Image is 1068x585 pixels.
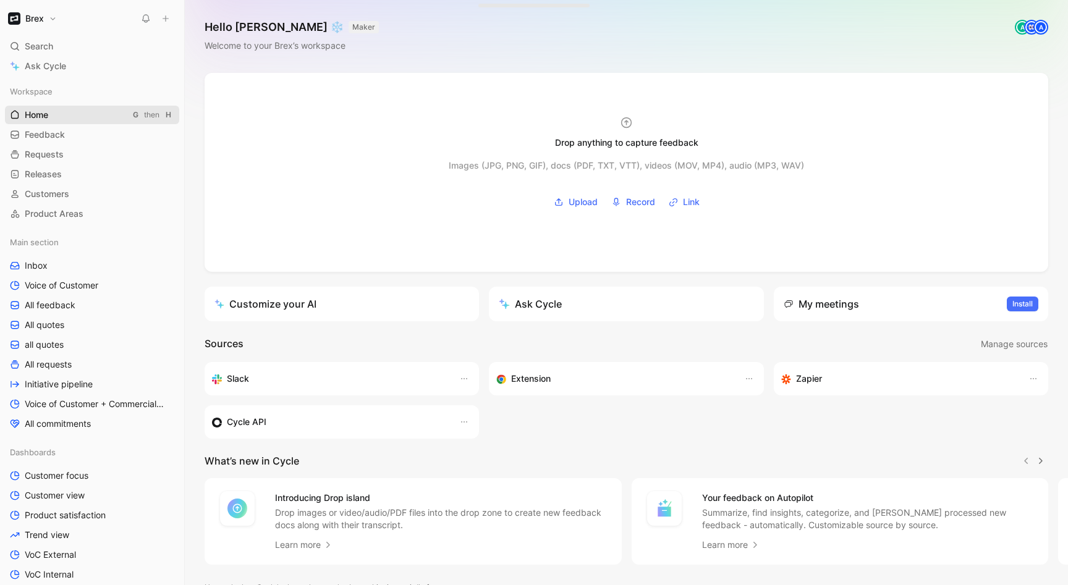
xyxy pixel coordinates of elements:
span: Ask Cycle [25,59,66,74]
div: A [1016,21,1028,33]
span: Initiative pipeline [25,378,93,390]
div: Search [5,37,179,56]
div: Sync your customers, send feedback and get updates in Slack [212,371,447,386]
h1: Brex [25,13,44,24]
a: Feedback [5,125,179,144]
span: Home [25,109,48,121]
a: All feedback [5,296,179,314]
a: VoC External [5,545,179,564]
button: MAKER [349,21,379,33]
img: Brex [8,12,20,25]
span: All requests [25,358,72,371]
a: VoC Internal [5,565,179,584]
h2: Sources [205,336,244,352]
span: Voice of Customer + Commercial NRR Feedback [25,398,166,410]
span: VoC Internal [25,568,74,581]
a: all quotes [5,335,179,354]
button: Manage sources [980,336,1048,352]
a: Releases [5,165,179,183]
h3: Extension [511,371,551,386]
a: All commitments [5,415,179,433]
span: Feedback [25,128,65,141]
div: Sync customers & send feedback from custom sources. Get inspired by our favorite use case [212,415,447,429]
span: Product satisfaction [25,509,106,521]
span: VoC External [25,549,76,561]
a: Product satisfaction [5,506,179,524]
span: Record [626,195,655,209]
a: Product Areas [5,204,179,223]
h1: Hello [PERSON_NAME] ❄️ [205,20,379,35]
button: Link [664,193,704,211]
span: Workspace [10,85,53,98]
div: A [1035,21,1047,33]
div: Capture feedback from thousands of sources with Zapier (survey results, recordings, sheets, etc). [781,371,1016,386]
span: Requests [25,148,64,161]
div: Drop anything to capture feedback [555,135,698,150]
h4: Your feedback on Autopilot [702,490,1034,505]
div: Ask Cycle [499,297,562,311]
div: Workspace [5,82,179,101]
a: Inbox [5,256,179,275]
div: Main section [5,233,179,251]
div: Dashboards [5,443,179,461]
a: Customer focus [5,466,179,485]
button: Install [1007,297,1038,311]
a: All requests [5,355,179,374]
p: Summarize, find insights, categorize, and [PERSON_NAME] processed new feedback - automatically. C... [702,507,1034,531]
span: Install [1012,298,1033,310]
button: Ask Cycle [489,287,763,321]
div: then [144,109,159,121]
a: Learn more [275,537,333,552]
a: Requests [5,145,179,164]
div: Images (JPG, PNG, GIF), docs (PDF, TXT, VTT), videos (MOV, MP4), audio (MP3, WAV) [449,158,804,173]
img: avatar [1025,21,1038,33]
a: HomeGthenH [5,106,179,124]
span: Inbox [25,259,48,272]
a: Voice of Customer + Commercial NRR Feedback [5,395,179,413]
button: BrexBrex [5,10,60,27]
a: Learn more [702,537,760,552]
div: My meetings [784,297,859,311]
a: Customize your AI [205,287,479,321]
span: Search [25,39,53,54]
div: Main sectionInboxVoice of CustomerAll feedbackAll quotesall quotesAll requestsInitiative pipeline... [5,233,179,433]
span: Product Areas [25,208,83,220]
a: Customers [5,185,179,203]
span: all quotes [25,339,64,351]
div: H [162,109,174,121]
span: Customer view [25,489,85,502]
span: Customers [25,188,69,200]
p: Drop images or video/audio/PDF files into the drop zone to create new feedback docs along with th... [275,507,607,531]
a: Trend view [5,526,179,544]
span: Manage sources [981,337,1048,351]
span: Trend view [25,529,69,541]
button: Record [607,193,659,211]
h3: Slack [227,371,249,386]
h2: What’s new in Cycle [205,453,299,468]
a: Ask Cycle [5,57,179,75]
span: Dashboards [10,446,56,458]
span: All commitments [25,418,91,430]
span: Upload [569,195,598,209]
h3: Cycle API [227,415,266,429]
h3: Zapier [796,371,822,386]
span: All feedback [25,299,75,311]
div: Customize your AI [214,297,316,311]
a: All quotes [5,316,179,334]
div: G [129,109,142,121]
button: Upload [549,193,602,211]
div: Welcome to your Brex’s workspace [205,38,379,53]
span: Customer focus [25,469,88,482]
a: Initiative pipeline [5,375,179,394]
span: Main section [10,236,59,248]
span: Voice of Customer [25,279,98,292]
span: Link [683,195,700,209]
a: Customer view [5,486,179,505]
a: Voice of Customer [5,276,179,295]
h4: Introducing Drop island [275,490,607,505]
span: All quotes [25,319,64,331]
div: Capture feedback from anywhere on the web [496,371,731,386]
span: Releases [25,168,62,180]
